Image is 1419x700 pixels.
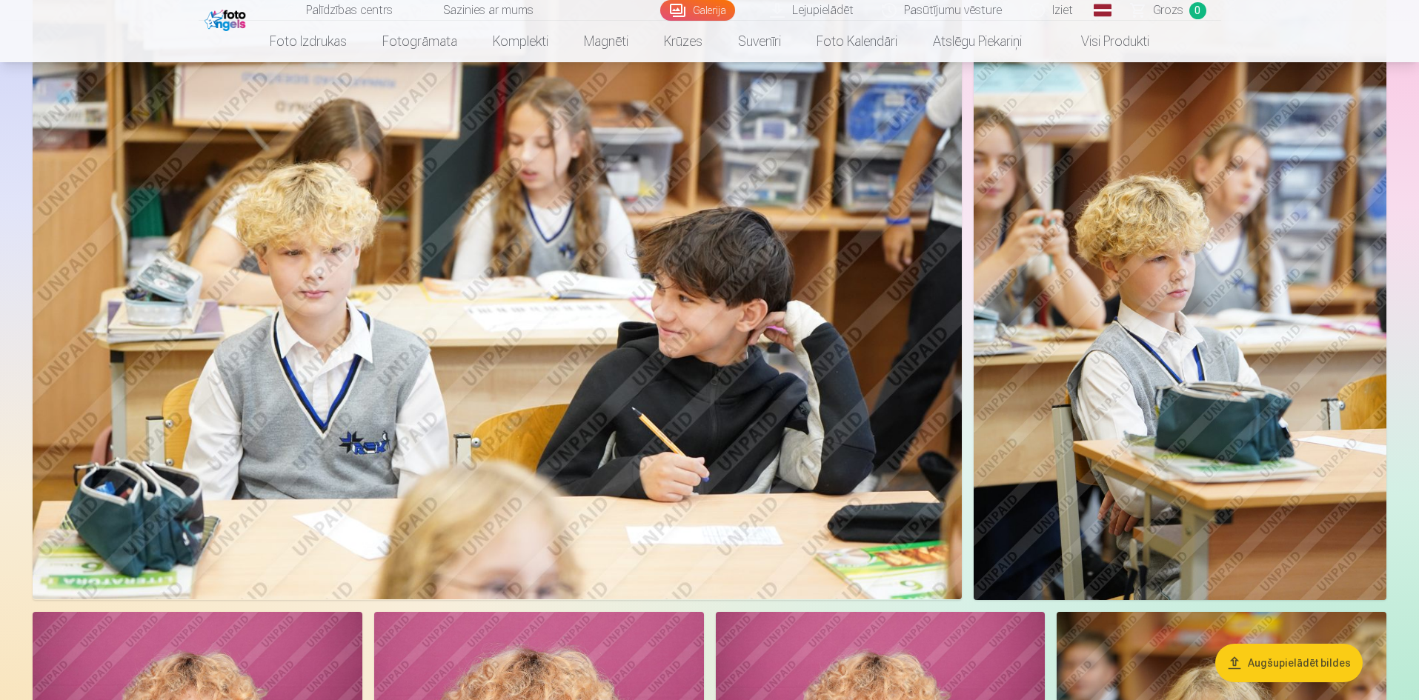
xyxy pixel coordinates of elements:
a: Komplekti [475,21,566,62]
a: Fotogrāmata [365,21,475,62]
button: Augšupielādēt bildes [1215,644,1363,682]
a: Atslēgu piekariņi [915,21,1040,62]
a: Suvenīri [720,21,799,62]
img: /fa1 [205,6,250,31]
a: Visi produkti [1040,21,1167,62]
a: Foto kalendāri [799,21,915,62]
span: 0 [1189,2,1206,19]
span: Grozs [1153,1,1183,19]
a: Krūzes [646,21,720,62]
a: Magnēti [566,21,646,62]
a: Foto izdrukas [252,21,365,62]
